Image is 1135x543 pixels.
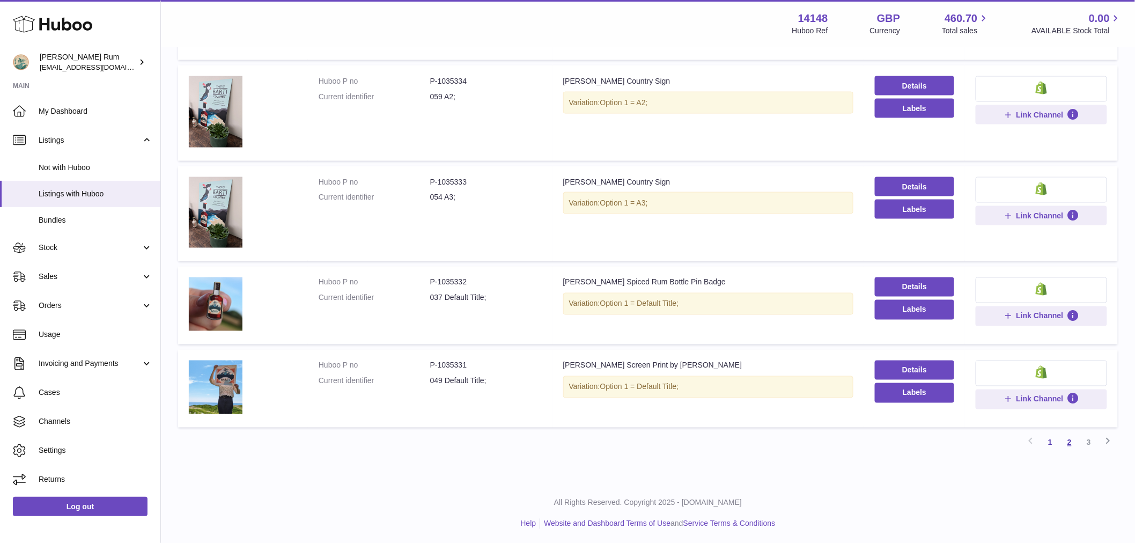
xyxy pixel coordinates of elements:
[600,383,679,391] span: Option 1 = Default Title;
[430,376,542,386] dd: 049 Default Title;
[430,361,542,371] dd: P-1035331
[430,92,542,102] dd: 059 A2;
[976,206,1107,225] button: Link Channel
[13,54,29,70] img: internalAdmin-14148@internal.huboo.com
[319,92,430,102] dt: Current identifier
[430,177,542,187] dd: P-1035333
[563,376,853,398] div: Variation:
[875,76,955,96] a: Details
[39,474,152,485] span: Returns
[875,177,955,196] a: Details
[319,76,430,86] dt: Huboo P no
[942,26,990,36] span: Total sales
[39,135,141,145] span: Listings
[39,163,152,173] span: Not with Huboo
[1031,11,1122,36] a: 0.00 AVAILABLE Stock Total
[39,215,152,225] span: Bundles
[544,519,670,528] a: Website and Dashboard Terms of Use
[430,76,542,86] dd: P-1035334
[189,361,242,414] img: Barti Screen Print by Tom Frost
[40,52,136,72] div: [PERSON_NAME] Rum
[39,358,141,369] span: Invoicing and Payments
[1016,211,1064,221] span: Link Channel
[189,177,242,248] img: Barti Country Sign
[563,192,853,214] div: Variation:
[39,271,141,282] span: Sales
[189,277,242,331] img: Barti Spiced Rum Bottle Pin Badge
[39,416,152,427] span: Channels
[1060,433,1079,452] a: 2
[877,11,900,26] strong: GBP
[875,300,955,319] button: Labels
[1079,433,1099,452] a: 3
[563,92,853,114] div: Variation:
[945,11,977,26] span: 460.70
[792,26,828,36] div: Huboo Ref
[942,11,990,36] a: 460.70 Total sales
[39,243,141,253] span: Stock
[875,361,955,380] a: Details
[976,390,1107,409] button: Link Channel
[1036,182,1047,195] img: shopify-small.png
[1016,110,1064,120] span: Link Channel
[319,192,430,202] dt: Current identifier
[563,76,853,86] div: [PERSON_NAME] Country Sign
[875,99,955,118] button: Labels
[1036,82,1047,94] img: shopify-small.png
[1089,11,1110,26] span: 0.00
[875,383,955,402] button: Labels
[563,361,853,371] div: [PERSON_NAME] Screen Print by [PERSON_NAME]
[1016,394,1064,404] span: Link Channel
[319,361,430,371] dt: Huboo P no
[319,177,430,187] dt: Huboo P no
[39,300,141,311] span: Orders
[683,519,776,528] a: Service Terms & Conditions
[600,98,648,107] span: Option 1 = A2;
[875,277,955,297] a: Details
[189,76,242,148] img: Barti Country Sign
[875,200,955,219] button: Labels
[600,299,679,308] span: Option 1 = Default Title;
[521,519,536,528] a: Help
[430,192,542,202] dd: 054 A3;
[976,306,1107,326] button: Link Channel
[13,497,148,516] a: Log out
[39,189,152,199] span: Listings with Huboo
[319,376,430,386] dt: Current identifier
[169,498,1126,508] p: All Rights Reserved. Copyright 2025 - [DOMAIN_NAME]
[39,445,152,456] span: Settings
[563,177,853,187] div: [PERSON_NAME] Country Sign
[1041,433,1060,452] a: 1
[40,63,158,71] span: [EMAIL_ADDRESS][DOMAIN_NAME]
[563,293,853,315] div: Variation:
[39,106,152,116] span: My Dashboard
[1031,26,1122,36] span: AVAILABLE Stock Total
[39,329,152,340] span: Usage
[798,11,828,26] strong: 14148
[1016,311,1064,321] span: Link Channel
[430,293,542,303] dd: 037 Default Title;
[600,199,648,207] span: Option 1 = A3;
[430,277,542,288] dd: P-1035332
[39,387,152,398] span: Cases
[976,105,1107,124] button: Link Channel
[319,293,430,303] dt: Current identifier
[319,277,430,288] dt: Huboo P no
[1036,366,1047,379] img: shopify-small.png
[540,519,775,529] li: and
[870,26,901,36] div: Currency
[1036,283,1047,296] img: shopify-small.png
[563,277,853,288] div: [PERSON_NAME] Spiced Rum Bottle Pin Badge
